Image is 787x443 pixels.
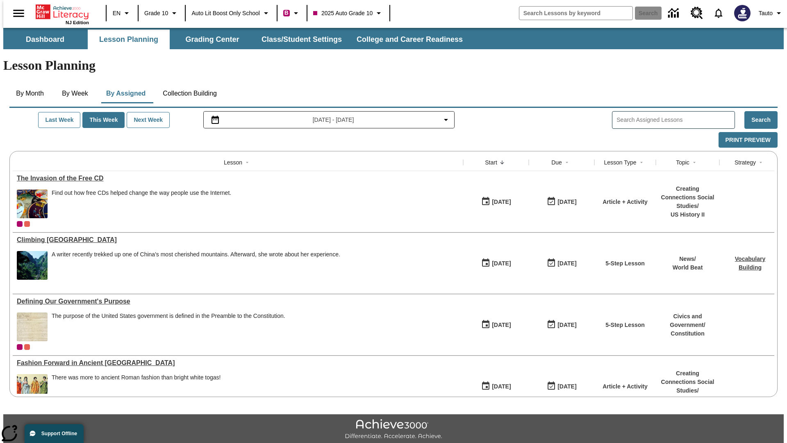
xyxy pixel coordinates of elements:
p: 5-Step Lesson [605,259,645,268]
button: Sort [637,158,646,167]
button: 06/30/26: Last day the lesson can be accessed [544,256,579,271]
button: Last Week [38,112,80,128]
button: 07/01/25: First time the lesson was available [478,317,514,333]
div: The Invasion of the Free CD [17,175,459,182]
button: By Assigned [100,84,152,103]
button: Sort [689,158,699,167]
a: Climbing Mount Tai, Lessons [17,236,459,244]
img: Achieve3000 Differentiate Accelerate Achieve [345,419,442,440]
div: [DATE] [492,258,511,269]
span: EN [113,9,121,18]
div: Due [551,158,562,167]
p: Civics and Government / [660,312,715,329]
span: 2025 Auto Grade 10 [313,9,373,18]
div: Start [485,158,497,167]
a: Defining Our Government's Purpose, Lessons [17,298,459,305]
button: Sort [756,158,766,167]
button: Collection Building [156,84,223,103]
button: Dashboard [4,30,86,49]
a: Vocabulary Building [735,256,765,271]
button: This Week [82,112,125,128]
button: Boost Class color is violet red. Change class color [280,6,304,21]
div: Lesson Type [604,158,636,167]
button: Next Week [127,112,170,128]
a: Data Center [663,2,686,25]
div: [DATE] [492,197,511,207]
span: Auto Lit Boost only School [191,9,260,18]
button: 03/31/26: Last day the lesson can be accessed [544,317,579,333]
p: Article + Activity [603,382,648,391]
img: 6000 stone steps to climb Mount Tai in Chinese countryside [17,251,48,280]
p: News / [673,255,703,263]
button: Open side menu [7,1,31,25]
div: A writer recently trekked up one of China's most cherished mountains. Afterward, she wrote about ... [52,251,340,258]
div: Lesson [224,158,242,167]
div: Current Class [17,221,23,227]
button: College and Career Readiness [350,30,469,49]
a: The Invasion of the Free CD, Lessons [17,175,459,182]
div: [DATE] [557,197,576,207]
a: Notifications [708,2,729,24]
div: Defining Our Government's Purpose [17,298,459,305]
div: Current Class [17,344,23,350]
a: Resource Center, Will open in new tab [686,2,708,24]
button: 09/01/25: Last day the lesson can be accessed [544,194,579,210]
div: OL 2025 Auto Grade 11 [24,344,30,350]
img: Illustration showing ancient Roman women wearing clothing in different styles and colors [17,374,48,403]
button: Class: 2025 Auto Grade 10, Select your class [310,6,387,21]
svg: Collapse Date Range Filter [441,115,451,125]
div: Climbing Mount Tai [17,236,459,244]
div: Find out how free CDs helped change the way people use the Internet. [52,190,231,218]
button: School: Auto Lit Boost only School, Select your school [188,6,274,21]
button: Select a new avatar [729,2,755,24]
button: Support Offline [25,424,84,443]
p: Article + Activity [603,198,648,206]
input: Search Assigned Lessons [616,114,735,126]
img: A pile of compact discs with labels saying they offer free hours of America Online access [17,190,48,218]
div: SubNavbar [3,28,784,49]
button: 04/06/26: Last day the lesson can be accessed [544,379,579,394]
div: Fashion Forward in Ancient Rome [17,359,459,367]
span: B [284,8,289,18]
button: 03/31/25: First time the lesson was available [478,379,514,394]
div: There was more to ancient Roman fashion than bright white togas! [52,374,221,381]
button: Language: EN, Select a language [109,6,135,21]
div: SubNavbar [3,30,470,49]
p: Constitution [660,329,715,338]
button: Sort [562,158,572,167]
div: [DATE] [557,258,576,269]
span: Support Offline [41,431,77,436]
span: Tauto [759,9,773,18]
button: 07/22/25: First time the lesson was available [478,256,514,271]
div: There was more to ancient Roman fashion than bright white togas! [52,374,221,403]
div: [DATE] [557,320,576,330]
a: Fashion Forward in Ancient Rome, Lessons [17,359,459,367]
p: World Beat [673,263,703,272]
p: Creating Connections Social Studies / [660,185,715,210]
button: Lesson Planning [88,30,170,49]
div: [DATE] [492,381,511,392]
h1: Lesson Planning [3,58,784,73]
button: Select the date range menu item [207,115,451,125]
input: search field [519,7,632,20]
button: Grading Center [171,30,253,49]
span: The purpose of the United States government is defined in the Preamble to the Constitution. [52,313,285,341]
button: Sort [242,158,252,167]
div: A writer recently trekked up one of China's most cherished mountains. Afterward, she wrote about ... [52,251,340,280]
div: Home [36,3,89,25]
img: This historic document written in calligraphic script on aged parchment, is the Preamble of the C... [17,313,48,341]
div: OL 2025 Auto Grade 11 [24,221,30,227]
a: Home [36,4,89,20]
div: Find out how free CDs helped change the way people use the Internet. [52,190,231,196]
div: The purpose of the United States government is defined in the Preamble to the Constitution. [52,313,285,320]
div: Topic [676,158,689,167]
p: US History II [660,210,715,219]
p: 5-Step Lesson [605,321,645,329]
button: By Week [55,84,96,103]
